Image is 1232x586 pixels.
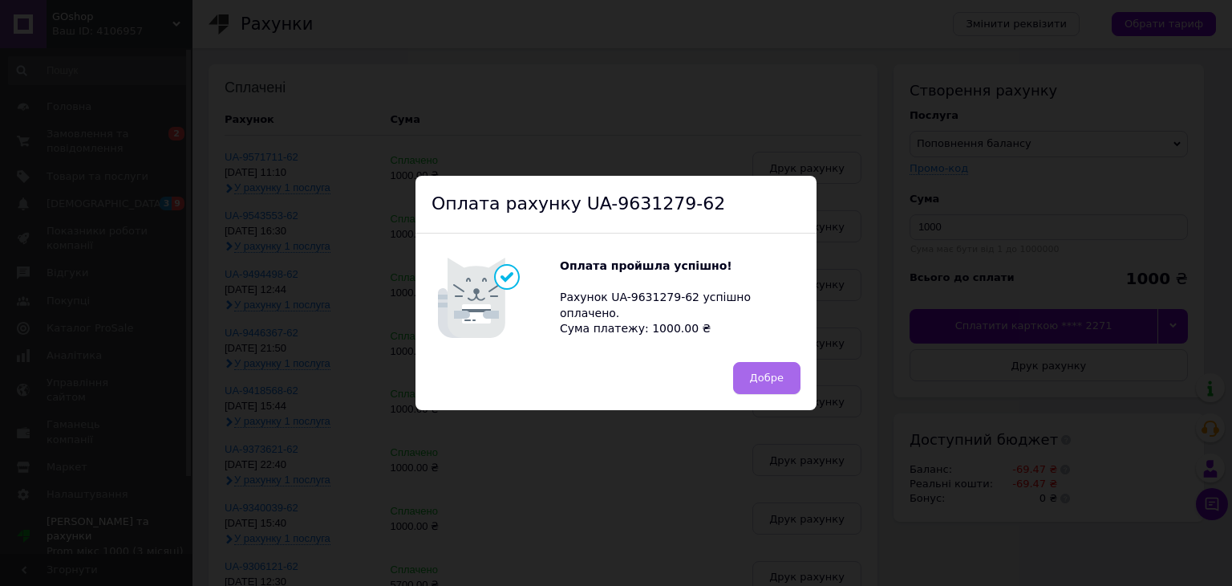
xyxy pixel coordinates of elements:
img: Котик говорить Оплата пройшла успішно! [432,250,560,346]
span: Добре [750,372,784,384]
div: Рахунок UA-9631279-62 успішно оплачено. Сума платежу: 1000.00 ₴ [560,258,800,337]
div: Оплата рахунку UA-9631279-62 [415,176,817,234]
button: Добре [733,362,800,394]
b: Оплата пройшла успішно! [560,259,732,272]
